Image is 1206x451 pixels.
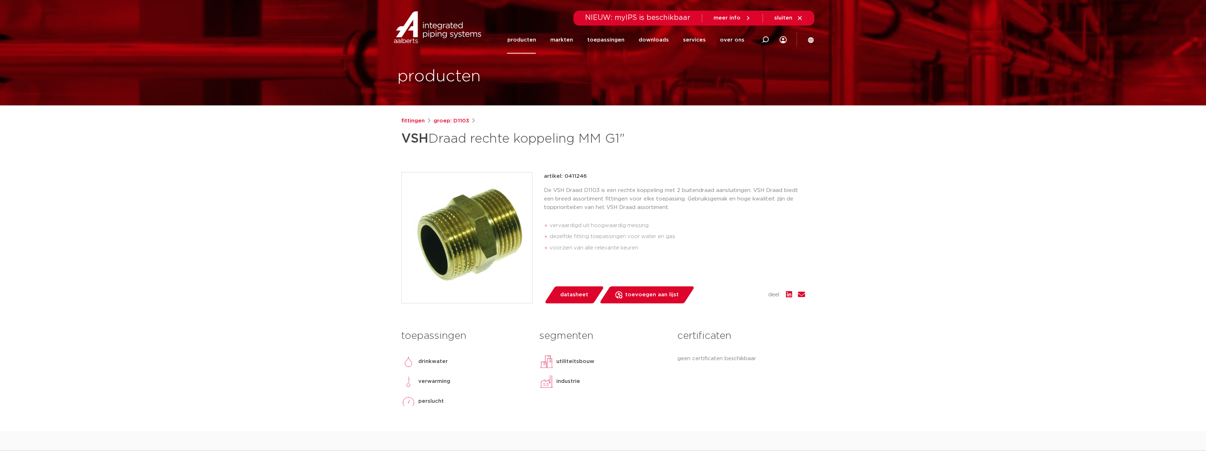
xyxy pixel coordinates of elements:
img: verwarming [401,374,415,389]
h3: toepassingen [401,329,529,343]
h1: producten [397,65,481,88]
a: meer info [714,15,751,21]
img: drinkwater [401,354,415,369]
a: groep: D1103 [434,117,469,125]
a: toepassingen [587,26,624,54]
a: producten [507,26,536,54]
span: NIEUW: myIPS is beschikbaar [585,14,690,21]
h3: certificaten [677,329,805,343]
a: markten [550,26,573,54]
a: fittingen [401,117,425,125]
li: dezelfde fitting toepassingen voor water en gas [550,231,805,242]
span: datasheet [560,289,588,301]
strong: VSH [401,132,428,145]
p: industrie [556,377,580,386]
h3: segmenten [539,329,667,343]
p: artikel: 0411246 [544,172,587,181]
span: meer info [714,15,740,21]
a: datasheet [544,286,604,303]
span: toevoegen aan lijst [625,289,679,301]
span: sluiten [774,15,792,21]
img: utiliteitsbouw [539,354,554,369]
a: services [683,26,705,54]
span: deel: [768,291,780,299]
p: perslucht [418,397,444,406]
p: utiliteitsbouw [556,357,594,366]
a: downloads [638,26,668,54]
img: perslucht [401,394,415,408]
li: vervaardigd uit hoogwaardig messing [550,220,805,231]
h1: Draad rechte koppeling MM G1" [401,128,668,149]
p: geen certificaten beschikbaar [677,354,805,363]
p: De VSH Draad D1103 is een rechte koppeling met 2 buitendraad aansluitingen. VSH Draad biedt een b... [544,186,805,212]
nav: Menu [507,26,744,54]
li: voorzien van alle relevante keuren [550,242,805,254]
img: Product Image for VSH Draad rechte koppeling MM G1" [402,172,532,303]
a: over ons [720,26,744,54]
p: verwarming [418,377,450,386]
p: drinkwater [418,357,448,366]
img: industrie [539,374,554,389]
a: sluiten [774,15,803,21]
